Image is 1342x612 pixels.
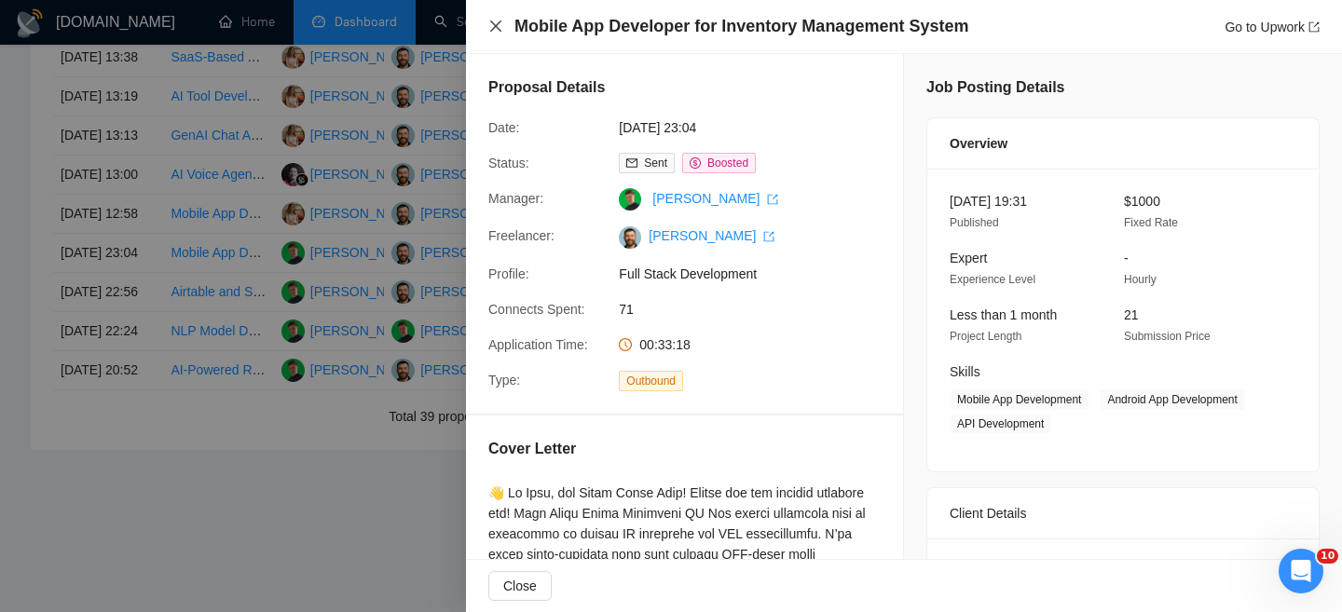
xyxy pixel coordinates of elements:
span: API Development [950,414,1051,434]
span: Hourly [1124,273,1157,286]
span: export [763,231,774,242]
a: [PERSON_NAME] export [652,191,778,206]
span: Connects Spent: [488,302,585,317]
span: [DATE] 23:04 [619,117,898,138]
span: Sent [644,156,667,170]
button: Close [488,19,503,34]
iframe: Intercom live chat [1279,549,1323,593]
span: Skills [950,364,980,379]
span: 00:33:18 [639,337,691,352]
span: Full Stack Development [619,264,898,284]
span: Boosted [707,156,748,170]
span: Experience Level [950,273,1035,286]
span: Profile: [488,266,529,281]
span: export [767,194,778,205]
span: Close [503,576,537,596]
span: [DATE] 19:31 [950,194,1027,209]
span: $1000 [1124,194,1160,209]
h5: Job Posting Details [926,76,1064,99]
span: Status: [488,156,529,170]
span: 71 [619,299,898,320]
a: Go to Upworkexport [1225,20,1320,34]
span: Expert [950,251,987,265]
span: Submission Price [1124,330,1211,343]
span: Mobile App Development [950,389,1089,410]
span: export [1308,21,1320,33]
span: Project Length [950,330,1021,343]
span: Less than 1 month [950,307,1057,322]
span: 10 [1317,549,1338,564]
span: Application Time: [488,337,588,352]
button: Close [488,571,552,601]
h5: Proposal Details [488,76,605,99]
span: dollar [690,157,701,169]
span: Overview [950,133,1007,154]
h4: Mobile App Developer for Inventory Management System [514,15,968,38]
span: Published [950,216,999,229]
span: 21 [1124,307,1139,322]
span: clock-circle [619,338,632,351]
span: Type: [488,373,520,388]
span: Manager: [488,191,543,206]
span: Outbound [619,371,683,391]
span: close [488,19,503,34]
span: Freelancer: [488,228,555,243]
div: Client Details [950,488,1296,538]
h5: Cover Letter [488,438,576,460]
a: [PERSON_NAME] export [649,228,774,243]
img: c1-JWQDXWEy3CnA6sRtFzzU22paoDq5cZnWyBNc3HWqwvuW0qNnjm1CMP-YmbEEtPC [619,226,641,249]
span: - [1124,251,1129,265]
span: Fixed Rate [1124,216,1178,229]
span: mail [626,157,637,169]
span: Date: [488,120,519,135]
span: Android App Development [1100,389,1244,410]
